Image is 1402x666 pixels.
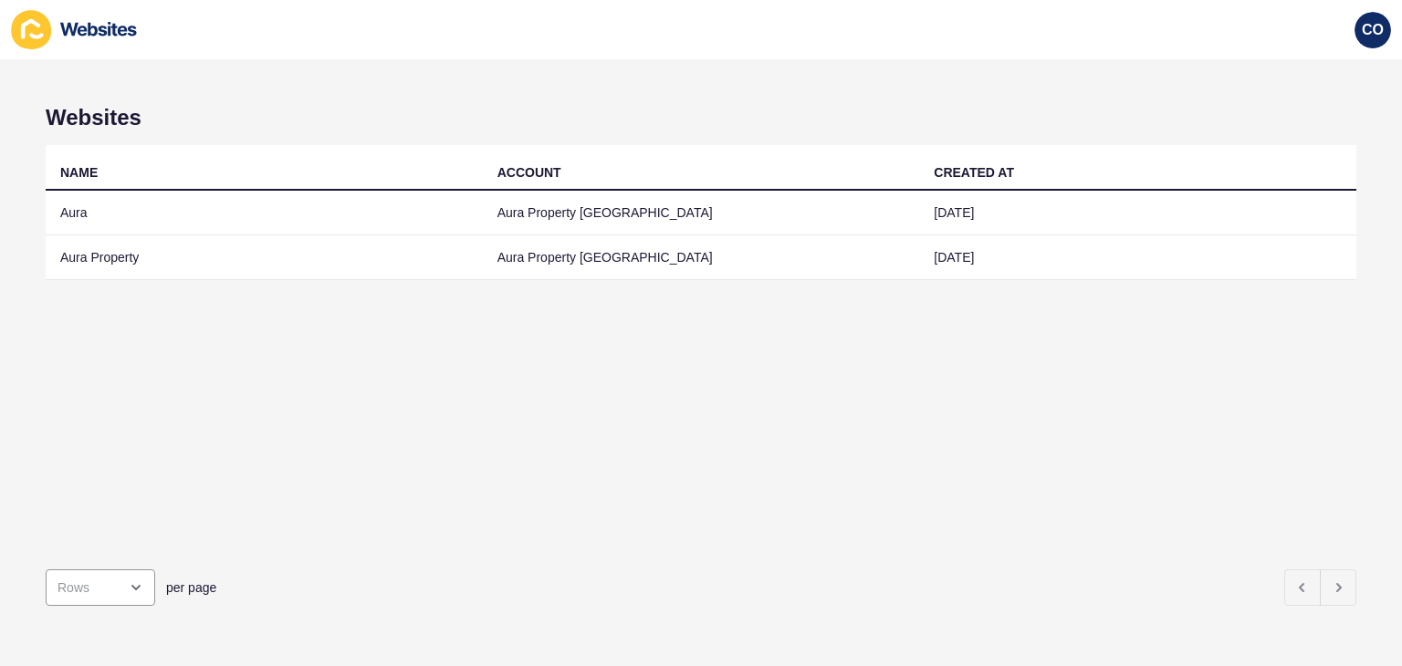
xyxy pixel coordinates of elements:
span: CO [1362,21,1384,39]
td: Aura Property [GEOGRAPHIC_DATA] [483,235,920,280]
td: [DATE] [919,235,1356,280]
span: per page [166,578,216,597]
div: open menu [46,569,155,606]
td: Aura Property [GEOGRAPHIC_DATA] [483,191,920,235]
div: CREATED AT [934,163,1014,182]
div: NAME [60,163,98,182]
div: ACCOUNT [497,163,561,182]
td: [DATE] [919,191,1356,235]
td: Aura Property [46,235,483,280]
h1: Websites [46,105,1356,130]
td: Aura [46,191,483,235]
